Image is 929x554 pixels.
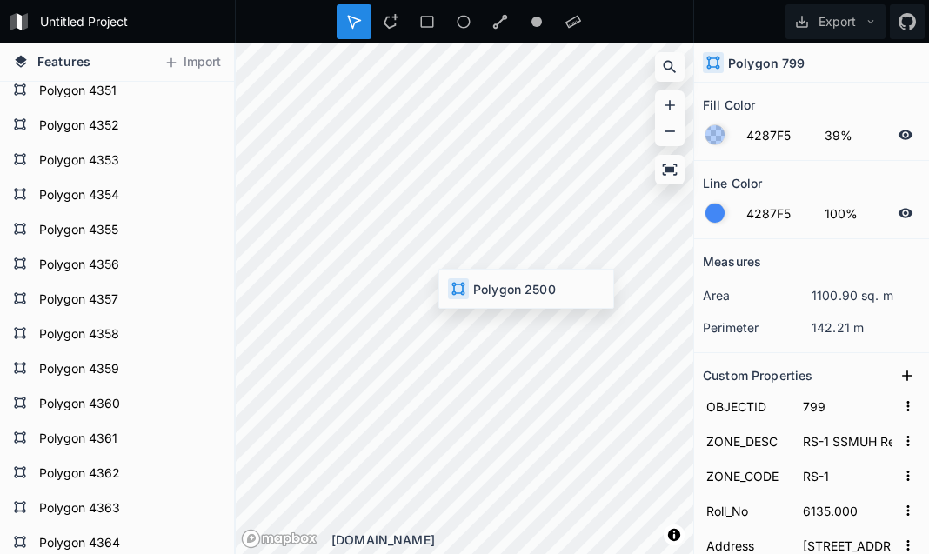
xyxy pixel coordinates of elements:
input: Empty [799,497,896,524]
button: Export [785,4,886,39]
h2: Measures [703,248,761,275]
h2: Custom Properties [703,362,812,389]
button: Toggle attribution [664,524,685,545]
input: Empty [799,393,896,419]
input: Name [703,393,791,419]
h4: Polygon 799 [728,54,805,72]
input: Name [703,497,791,524]
h2: Line Color [703,170,762,197]
a: Mapbox logo [241,529,317,549]
span: Toggle attribution [669,525,679,544]
dd: 1100.90 sq. m [812,286,920,304]
dd: 142.21 m [812,318,920,337]
input: Empty [799,428,896,454]
dt: perimeter [703,318,812,337]
span: Features [37,52,90,70]
dt: area [703,286,812,304]
div: [DOMAIN_NAME] [331,531,693,549]
h2: Fill Color [703,91,755,118]
button: Import [155,49,230,77]
input: Empty [799,463,896,489]
input: Name [703,463,791,489]
input: Name [703,428,791,454]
